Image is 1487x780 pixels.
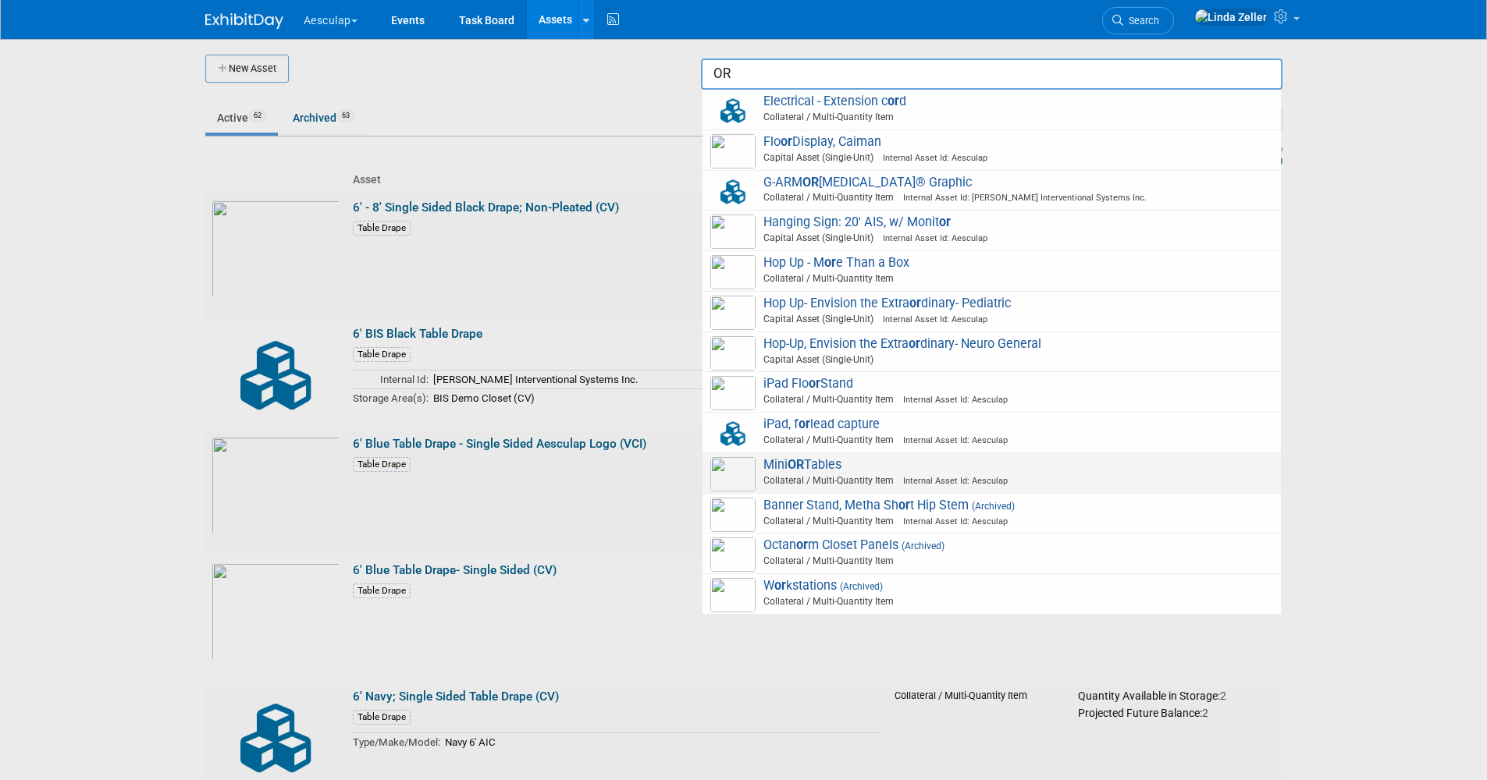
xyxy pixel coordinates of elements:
strong: or [898,498,910,512]
strong: or [888,94,899,108]
span: Internal Asset Id: Aesculap [894,395,1008,405]
span: (Archived) [969,501,1015,512]
span: Collateral / Multi-Quantity Item [715,190,1273,204]
img: Linda Zeller [1194,9,1268,26]
span: (Archived) [898,541,944,551]
span: Collateral / Multi-Quantity Item [715,514,1273,528]
span: Capital Asset (Single-Unit) [715,151,1273,165]
strong: or [781,134,792,149]
span: Internal Asset Id: Aesculap [894,516,1008,526]
input: search assets [701,58,1282,90]
span: Internal Asset Id: Aesculap [873,314,987,324]
strong: or [774,578,786,593]
strong: or [809,376,820,391]
span: Hop Up- Envision the Extra dinary- Pediatric [710,296,1273,328]
img: ExhibitDay [205,13,283,29]
span: W kstations [710,578,1273,610]
strong: or [796,537,808,552]
span: G-ARM [MEDICAL_DATA]® Graphic [710,175,1273,207]
strong: or [909,336,920,351]
span: iPad, f lead capture [710,417,1273,448]
span: Electrical - Extension c d [710,94,1273,126]
img: Collateral-Icon-2.png [710,94,756,128]
span: Collateral / Multi-Quantity Item [715,433,1273,447]
strong: OR [802,175,819,190]
span: Capital Asset (Single-Unit) [715,231,1273,245]
span: Mini Tables [710,457,1273,489]
img: Collateral-Icon-2.png [710,417,756,451]
span: Octan m Closet Panels [710,537,1273,569]
span: Hanging Sign: 20' AIS, w/ Monit [710,214,1273,246]
strong: or [909,296,921,310]
span: Internal Asset Id: Aesculap [873,153,987,163]
strong: or [939,214,951,229]
span: Collateral / Multi-Quantity Item [715,473,1273,487]
a: Search [1102,7,1174,34]
span: Hop-Up, Envision the Extra dinary- Neuro General [710,336,1273,368]
span: Internal Asset Id: Aesculap [873,233,987,243]
span: Flo Display, Caiman [710,134,1273,166]
span: Capital Asset (Single-Unit) [715,353,1273,367]
span: Internal Asset Id: Aesculap [894,435,1008,445]
strong: or [824,255,836,270]
span: Collateral / Multi-Quantity Item [715,594,1273,608]
img: Collateral-Icon-2.png [710,175,756,209]
span: Collateral / Multi-Quantity Item [715,271,1273,285]
span: Collateral / Multi-Quantity Item [715,110,1273,124]
span: Collateral / Multi-Quantity Item [715,554,1273,568]
span: iPad Flo Stand [710,376,1273,408]
strong: or [799,417,810,431]
strong: OR [788,457,804,472]
span: (Archived) [837,581,883,592]
span: Hop Up - M e Than a Box [710,255,1273,287]
span: Banner Stand, Metha Sh t Hip Stem [710,498,1273,530]
span: Internal Asset Id: [PERSON_NAME] Interventional Systems Inc. [894,193,1147,203]
span: Collateral / Multi-Quantity Item [715,392,1273,406]
span: Internal Asset Id: Aesculap [894,476,1008,486]
span: Search [1123,15,1159,27]
span: Capital Asset (Single-Unit) [715,312,1273,326]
